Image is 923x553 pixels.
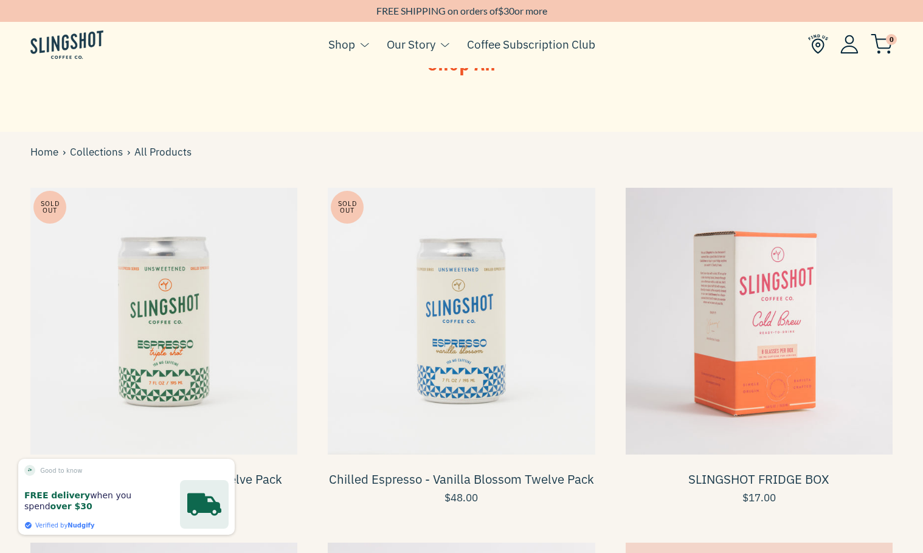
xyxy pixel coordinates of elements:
a: 0 [871,37,893,52]
a: $48.00 [328,493,595,503]
a: Shop [328,35,355,53]
span: › [127,144,134,160]
a: Coffee Subscription Club [467,35,595,53]
a: $17.00 [626,493,893,503]
span: 30 [503,5,514,16]
img: Find Us [808,34,828,54]
span: › [63,144,70,160]
span: 0 [886,34,897,45]
a: Chilled Espresso - Vanilla Blossom Twelve Pack [329,471,594,487]
div: All Products [30,144,192,160]
a: Home [30,144,63,160]
a: SLINGSHOT FRIDGE BOX [688,471,829,487]
img: Account [840,35,859,53]
img: cart [871,34,893,54]
span: $ [498,5,503,16]
a: Our Story [387,35,435,53]
a: Collections [70,144,127,160]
